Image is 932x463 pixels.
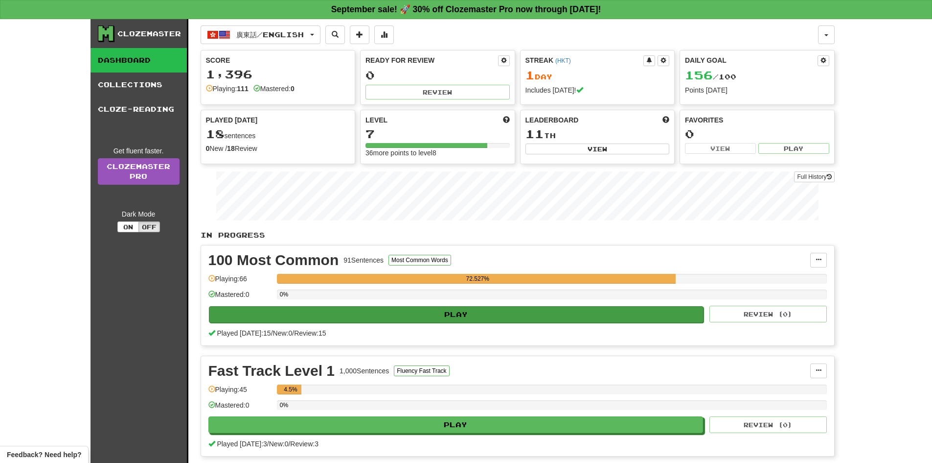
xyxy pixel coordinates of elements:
strong: 111 [237,85,248,93]
span: 廣東話 / English [236,30,304,39]
span: 18 [206,127,225,141]
span: Played [DATE]: 15 [217,329,271,337]
span: Played [DATE] [206,115,258,125]
span: New: 0 [273,329,293,337]
button: Add sentence to collection [350,25,369,44]
button: Off [138,221,160,232]
div: 72.527% [280,274,676,284]
div: Mastered: [253,84,295,94]
strong: 18 [227,145,235,152]
div: Points [DATE] [685,85,829,95]
div: 91 Sentences [343,255,384,265]
button: Review [365,85,510,99]
strong: 0 [291,85,295,93]
div: Playing: 45 [208,385,272,401]
div: Score [206,55,350,65]
div: 1,396 [206,68,350,80]
button: Review (0) [709,306,827,322]
button: Play [208,416,704,433]
div: New / Review [206,144,350,153]
button: More stats [374,25,394,44]
div: Day [525,69,670,82]
span: Open feedback widget [7,450,81,460]
span: / [288,440,290,448]
a: Collections [91,73,187,97]
span: 1 [525,68,535,82]
div: 0 [685,128,829,140]
div: 7 [365,128,510,140]
span: Level [365,115,387,125]
div: Daily Goal [685,55,818,66]
strong: 0 [206,145,210,152]
div: 0 [365,69,510,81]
span: Score more points to level up [503,115,510,125]
a: ClozemasterPro [98,158,180,185]
div: Mastered: 0 [208,400,272,416]
div: Fast Track Level 1 [208,364,335,378]
div: 100 Most Common [208,253,339,268]
div: Streak [525,55,644,65]
div: Favorites [685,115,829,125]
a: (HKT) [555,57,571,64]
span: Review: 3 [290,440,318,448]
span: Played [DATE]: 3 [217,440,267,448]
span: This week in points, UTC [662,115,669,125]
div: Dark Mode [98,209,180,219]
button: View [525,144,670,154]
strong: September sale! 🚀 30% off Clozemaster Pro now through [DATE]! [331,4,601,14]
span: 11 [525,127,544,141]
span: 156 [685,68,713,82]
span: Leaderboard [525,115,579,125]
span: Review: 15 [294,329,326,337]
a: Cloze-Reading [91,97,187,122]
button: 廣東話/English [201,25,320,44]
a: Dashboard [91,48,187,73]
div: Playing: 66 [208,274,272,290]
div: 36 more points to level 8 [365,148,510,158]
span: / [292,329,294,337]
button: Play [758,143,829,154]
div: sentences [206,128,350,141]
div: Ready for Review [365,55,498,65]
div: Clozemaster [117,29,181,39]
div: 4.5% [280,385,301,394]
span: / [267,440,269,448]
div: th [525,128,670,141]
div: Playing: [206,84,249,94]
button: Search sentences [325,25,345,44]
button: Play [209,306,704,323]
div: Mastered: 0 [208,290,272,306]
button: Fluency Fast Track [394,366,449,376]
button: View [685,143,756,154]
button: Review (0) [709,416,827,433]
button: Full History [794,171,834,182]
button: On [117,221,139,232]
span: / 100 [685,73,736,81]
button: Most Common Words [388,255,451,266]
span: New: 0 [269,440,289,448]
div: Get fluent faster. [98,146,180,156]
div: 1,000 Sentences [340,366,389,376]
p: In Progress [201,230,835,240]
div: Includes [DATE]! [525,85,670,95]
span: / [271,329,273,337]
